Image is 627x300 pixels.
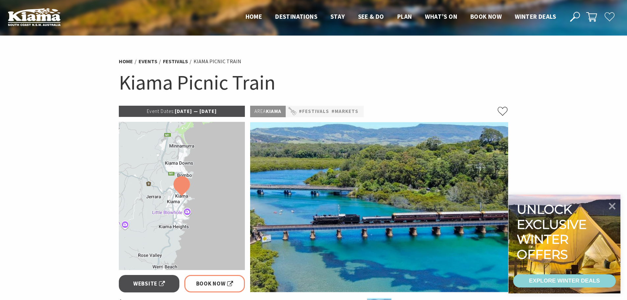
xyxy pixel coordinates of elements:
a: Festivals [163,58,188,65]
img: Kiama Logo [8,8,61,26]
a: Home [119,58,133,65]
span: Book now [470,13,502,20]
a: EXPLORE WINTER DEALS [513,274,616,287]
h1: Kiama Picnic Train [119,69,509,96]
span: What’s On [425,13,457,20]
span: Event Dates: [147,108,175,114]
span: See & Do [358,13,384,20]
span: Stay [330,13,345,20]
a: #Markets [331,107,358,116]
p: [DATE] — [DATE] [119,106,245,117]
div: EXPLORE WINTER DEALS [529,274,600,287]
span: Plan [397,13,412,20]
span: Area [254,108,266,114]
span: Winter Deals [515,13,556,20]
li: Kiama Picnic Train [194,57,241,66]
span: Website [133,279,165,288]
img: Kiama Picnic Train [250,122,508,292]
span: Home [246,13,262,20]
span: Destinations [275,13,317,20]
a: #Festivals [299,107,329,116]
div: Unlock exclusive winter offers [517,202,589,262]
span: Book Now [196,279,233,288]
nav: Main Menu [239,12,562,22]
a: Website [119,275,180,292]
p: Kiama [250,106,286,117]
a: Book Now [184,275,245,292]
a: Events [139,58,157,65]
